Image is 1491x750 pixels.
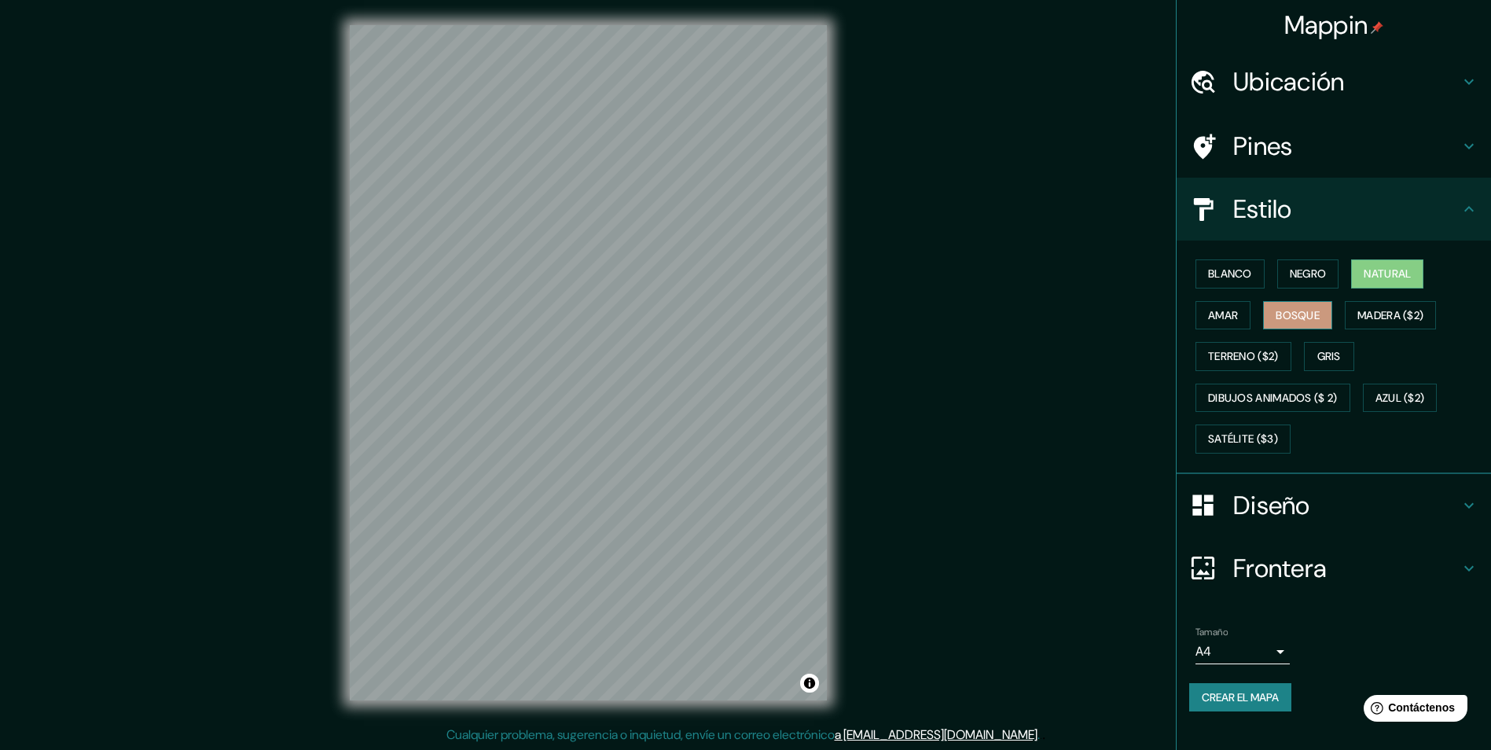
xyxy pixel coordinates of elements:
font: Negro [1290,264,1327,284]
button: Satélite ($3) [1195,425,1291,454]
button: Madera ($2) [1345,301,1436,330]
font: Blanco [1208,264,1252,284]
button: Bosque [1263,301,1332,330]
button: Terreno ($2) [1195,342,1291,371]
a: a [EMAIL_ADDRESS][DOMAIN_NAME] [835,726,1037,743]
button: Azul ($2) [1363,384,1438,413]
button: Amar [1195,301,1250,330]
font: Azul ($2) [1375,388,1425,408]
font: Gris [1317,347,1341,366]
button: Alternar atribución [800,674,819,693]
button: Negro [1277,259,1339,289]
p: Cualquier problema, sugerencia o inquietud, envíe un correo electrónico . [446,726,1040,744]
font: Bosque [1276,306,1320,325]
iframe: Help widget launcher [1351,689,1474,733]
div: Diseño [1177,474,1491,537]
h4: Diseño [1233,490,1460,521]
h4: Estilo [1233,193,1460,225]
button: Crear el mapa [1189,683,1291,712]
div: . [1042,726,1045,744]
font: Terreno ($2) [1208,347,1279,366]
canvas: Mapa [350,25,827,700]
font: Mappin [1284,9,1368,42]
button: Dibujos animados ($ 2) [1195,384,1350,413]
div: Pines [1177,115,1491,178]
div: Ubicación [1177,50,1491,113]
button: Natural [1351,259,1423,289]
font: Madera ($2) [1357,306,1423,325]
h4: Pines [1233,131,1460,162]
label: Tamaño [1195,625,1228,638]
button: Gris [1304,342,1354,371]
div: A4 [1195,639,1290,664]
font: Dibujos animados ($ 2) [1208,388,1338,408]
div: Frontera [1177,537,1491,600]
div: . [1040,726,1042,744]
h4: Frontera [1233,553,1460,584]
img: pin-icon.png [1371,21,1383,34]
font: Satélite ($3) [1208,429,1278,449]
font: Amar [1208,306,1238,325]
font: Natural [1364,264,1411,284]
button: Blanco [1195,259,1265,289]
h4: Ubicación [1233,66,1460,97]
font: Crear el mapa [1202,688,1279,708]
div: Estilo [1177,178,1491,241]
